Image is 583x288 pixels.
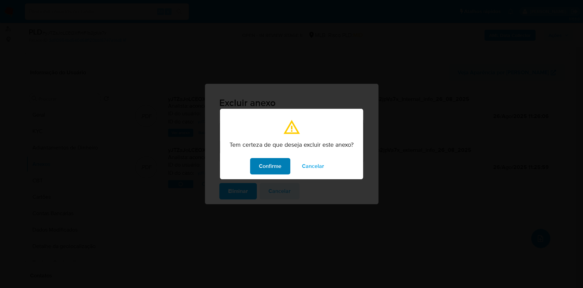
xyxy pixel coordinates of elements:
span: Cancelar [302,159,324,174]
button: modal_confirmation.cancel [293,158,333,174]
div: modal_confirmation.title [220,109,363,179]
p: Tem certeza de que deseja excluir este anexo? [230,141,353,148]
span: Confirme [259,159,281,174]
button: modal_confirmation.confirm [250,158,290,174]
